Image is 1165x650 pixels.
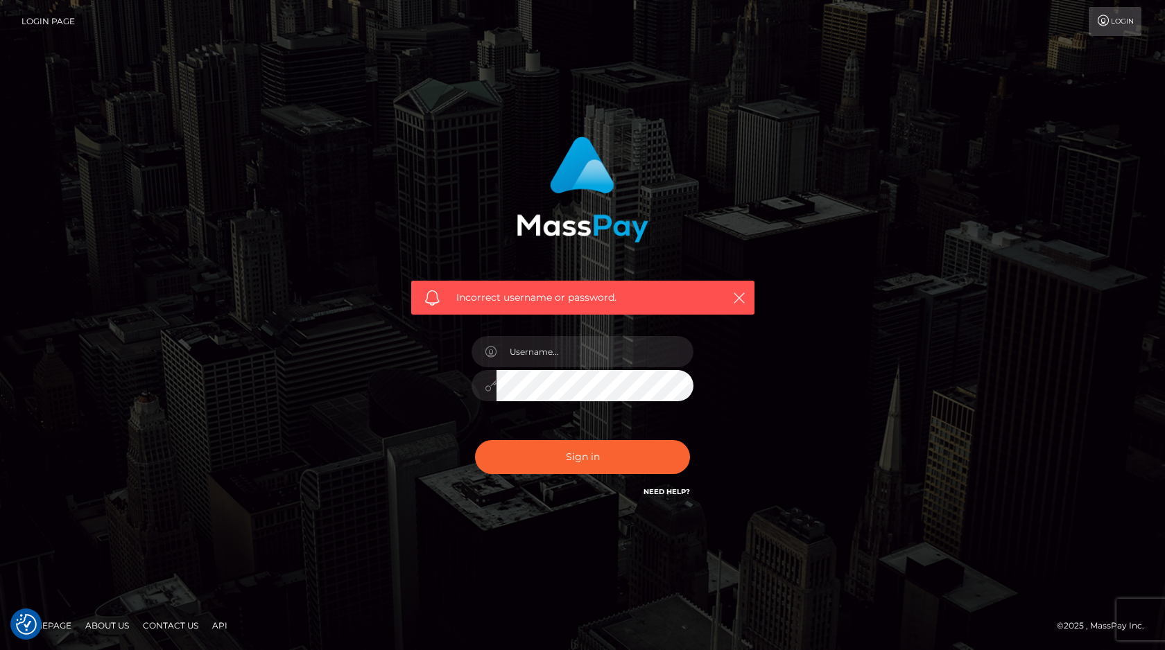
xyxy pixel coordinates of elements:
[497,336,693,367] input: Username...
[456,290,709,305] span: Incorrect username or password.
[644,487,690,496] a: Need Help?
[15,615,77,636] a: Homepage
[1089,7,1141,36] a: Login
[16,614,37,635] img: Revisit consent button
[21,7,75,36] a: Login Page
[1057,618,1155,633] div: © 2025 , MassPay Inc.
[16,614,37,635] button: Consent Preferences
[517,137,648,243] img: MassPay Login
[207,615,233,636] a: API
[137,615,204,636] a: Contact Us
[80,615,135,636] a: About Us
[475,440,690,474] button: Sign in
